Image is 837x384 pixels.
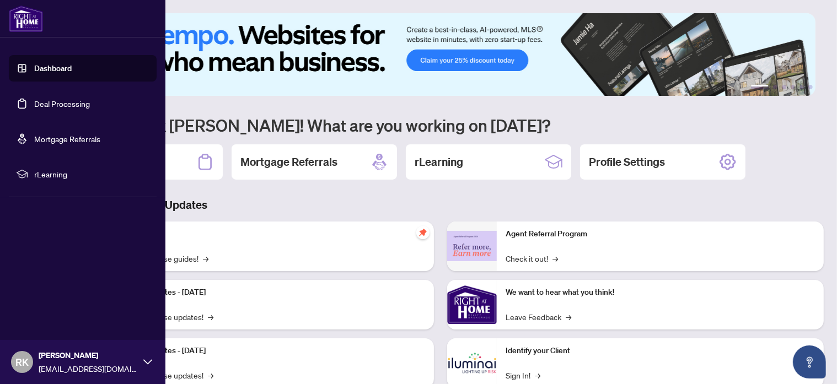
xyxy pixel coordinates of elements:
[506,286,815,299] p: We want to hear what you think!
[506,228,815,240] p: Agent Referral Program
[566,311,571,323] span: →
[782,85,786,89] button: 3
[208,369,213,381] span: →
[415,154,463,170] h2: rLearning
[800,85,804,89] button: 5
[589,154,665,170] h2: Profile Settings
[116,228,425,240] p: Self-Help
[506,345,815,357] p: Identify your Client
[39,363,138,375] span: [EMAIL_ADDRESS][DOMAIN_NAME]
[447,231,497,261] img: Agent Referral Program
[447,280,497,329] img: We want to hear what you think!
[34,63,72,73] a: Dashboard
[39,349,138,361] span: [PERSON_NAME]
[751,85,769,89] button: 1
[240,154,337,170] h2: Mortgage Referrals
[506,252,558,264] a: Check it out!→
[34,168,149,180] span: rLearning
[808,85,813,89] button: 6
[57,115,824,136] h1: Welcome back [PERSON_NAME]! What are you working on [DATE]?
[506,311,571,323] a: Leave Feedback→
[116,345,425,357] p: Platform Updates - [DATE]
[773,85,777,89] button: 2
[57,197,824,213] h3: Brokerage & Industry Updates
[535,369,540,381] span: →
[208,311,213,323] span: →
[57,13,815,96] img: Slide 0
[552,252,558,264] span: →
[9,6,43,32] img: logo
[203,252,208,264] span: →
[116,286,425,299] p: Platform Updates - [DATE]
[34,134,100,144] a: Mortgage Referrals
[15,354,29,370] span: RK
[416,226,430,239] span: pushpin
[34,99,90,109] a: Deal Processing
[506,369,540,381] a: Sign In!→
[791,85,795,89] button: 4
[793,345,826,378] button: Open asap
